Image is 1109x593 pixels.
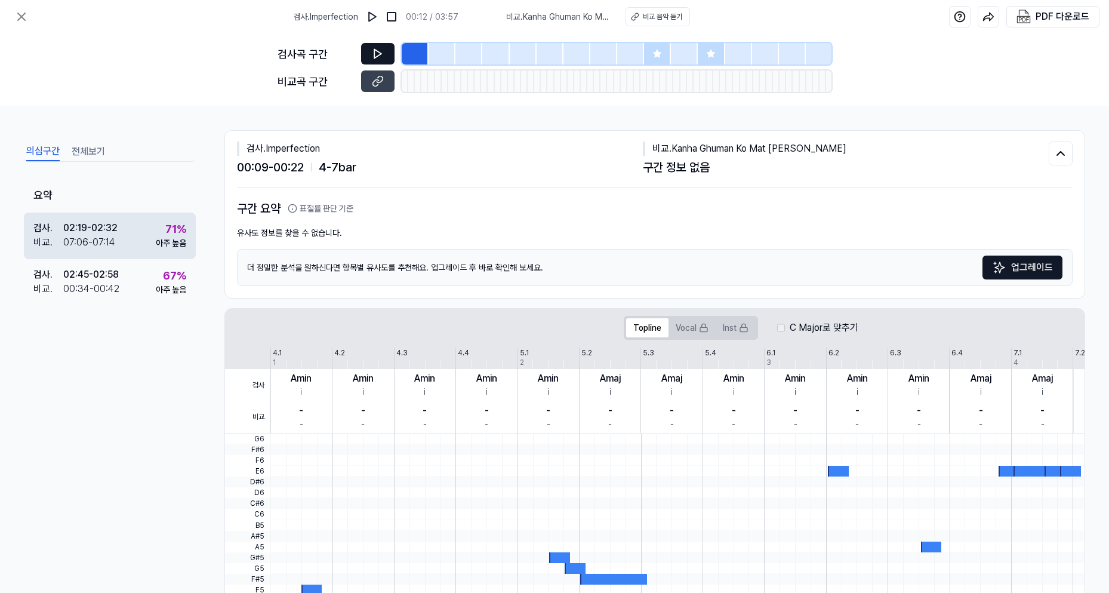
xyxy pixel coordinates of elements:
div: - [793,404,797,418]
span: B5 [225,520,270,531]
span: F#6 [225,444,270,455]
div: - [979,404,983,418]
div: PDF 다운로드 [1036,9,1089,24]
span: G#5 [225,552,270,563]
div: 5.1 [520,348,529,358]
div: 6.2 [828,348,839,358]
div: 00:12 / 03:57 [406,11,458,23]
div: - [855,404,860,418]
div: Amin [353,371,374,386]
div: 비교 음악 듣기 [643,11,682,22]
div: Amin [785,371,806,386]
a: 비교 음악 듣기 [626,7,690,26]
div: i [857,386,858,398]
div: i [362,386,364,398]
div: - [300,418,303,431]
div: i [609,386,611,398]
div: 검사 . Imperfection [237,142,643,156]
div: Amaj [1032,371,1053,386]
div: - [361,404,365,418]
div: - [546,404,550,418]
div: 4.3 [396,348,408,358]
div: - [1041,418,1045,431]
span: 검사 [225,369,270,401]
div: i [671,386,673,398]
div: Amin [414,371,435,386]
div: 02:45 - 02:58 [63,268,119,282]
div: 00:34 - 00:42 [63,282,119,296]
div: - [608,404,612,418]
button: Vocal [669,318,716,337]
div: - [855,418,859,431]
div: 유사도 정보를 찾을 수 없습니다. [237,227,1073,239]
div: i [794,386,796,398]
div: 5.4 [705,348,716,358]
div: - [1040,404,1045,418]
div: 5.3 [643,348,654,358]
div: i [980,386,982,398]
div: 3 [766,357,771,368]
span: 비교 [225,401,270,434]
div: - [917,404,921,418]
div: Amaj [600,371,621,386]
div: 요약 [24,179,196,213]
img: play [366,11,378,23]
div: 검사 . [33,221,63,235]
span: G5 [225,563,270,574]
div: 2 [520,357,524,368]
img: stop [386,11,398,23]
div: - [732,404,736,418]
button: 전체보기 [72,142,105,161]
h2: 구간 요약 [237,199,1073,217]
div: 비교 . [33,282,63,296]
div: i [733,386,735,398]
span: D#6 [225,477,270,487]
span: 4 - 7 bar [319,158,356,176]
div: i [486,386,488,398]
span: 비교 . Kanha Ghuman Ko Mat [PERSON_NAME] [506,11,611,23]
span: C6 [225,509,270,520]
div: Amin [847,371,868,386]
button: PDF 다운로드 [1014,7,1092,27]
button: 의심구간 [26,142,60,161]
img: share [982,11,994,23]
div: Amin [538,371,559,386]
div: 71 % [165,221,186,237]
div: 67 % [163,268,186,284]
div: 비교 . Kanha Ghuman Ko Mat [PERSON_NAME] [643,142,1049,156]
div: - [423,404,427,418]
span: F#5 [225,574,270,585]
div: 아주 높음 [156,284,186,296]
span: C#6 [225,498,270,509]
div: - [361,418,365,431]
div: 비교 . [33,235,63,250]
div: 구간 정보 없음 [643,158,1049,176]
img: PDF Download [1016,10,1031,24]
div: - [917,418,921,431]
div: 07:06 - 07:14 [63,235,115,250]
button: Inst [716,318,756,337]
a: Sparkles업그레이드 [982,256,1062,279]
div: - [670,404,674,418]
span: A5 [225,542,270,552]
div: i [424,386,426,398]
div: 4.1 [273,348,282,358]
div: Amin [908,371,929,386]
div: 6.1 [766,348,775,358]
div: 더 정밀한 분석을 원하신다면 항목별 유사도를 추천해요. 업그레이드 후 바로 확인해 보세요. [237,249,1073,286]
div: i [547,386,549,398]
div: 4 [1013,357,1018,368]
div: Amin [723,371,744,386]
div: - [547,418,550,431]
span: G6 [225,434,270,444]
img: help [954,11,966,23]
div: 6.4 [951,348,963,358]
div: 1 [273,357,276,368]
div: i [1042,386,1043,398]
span: A#5 [225,531,270,542]
div: 검사곡 구간 [278,46,354,62]
div: - [608,418,612,431]
div: Amaj [661,371,682,386]
img: Sparkles [992,260,1006,275]
button: 표절률 판단 기준 [288,202,353,215]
